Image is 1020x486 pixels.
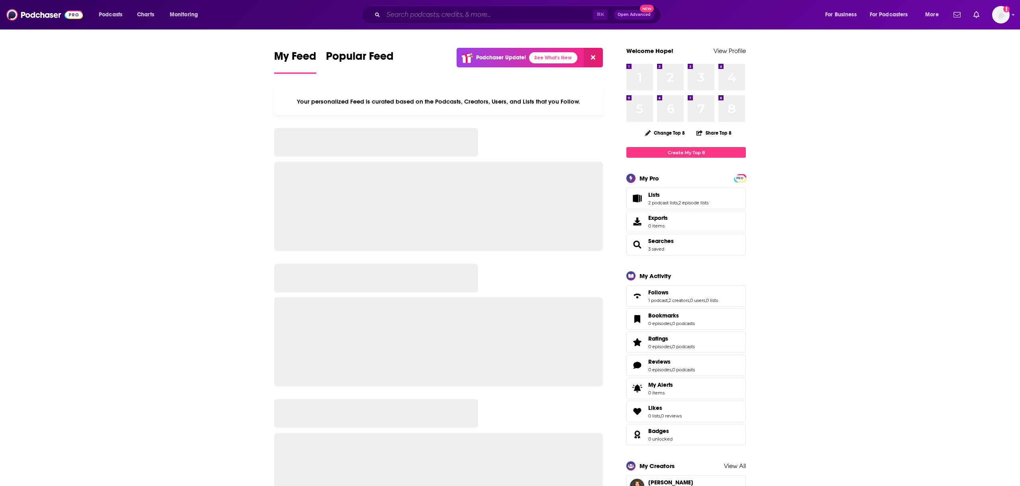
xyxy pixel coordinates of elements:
[626,424,746,445] span: Badges
[669,298,689,303] a: 2 creators
[672,344,695,349] a: 0 podcasts
[626,47,673,55] a: Welcome Hope!
[639,174,659,182] div: My Pro
[992,6,1010,24] span: Logged in as hopeksander1
[689,298,690,303] span: ,
[476,54,526,61] p: Podchaser Update!
[629,193,645,204] a: Lists
[1003,6,1010,12] svg: Add a profile image
[639,272,671,280] div: My Activity
[93,8,133,21] button: open menu
[640,128,690,138] button: Change Top 8
[164,8,208,21] button: open menu
[714,47,746,55] a: View Profile
[629,429,645,440] a: Badges
[529,52,577,63] a: See What's New
[629,290,645,302] a: Follows
[618,13,651,17] span: Open Advanced
[705,298,706,303] span: ,
[865,8,920,21] button: open menu
[870,9,908,20] span: For Podcasters
[640,5,654,12] span: New
[629,239,645,250] a: Searches
[6,7,83,22] img: Podchaser - Follow, Share and Rate Podcasts
[648,223,668,229] span: 0 items
[629,314,645,325] a: Bookmarks
[614,10,654,20] button: Open AdvancedNew
[825,9,857,20] span: For Business
[639,462,675,470] div: My Creators
[668,298,669,303] span: ,
[648,404,682,412] a: Likes
[992,6,1010,24] img: User Profile
[672,367,695,372] a: 0 podcasts
[678,200,679,206] span: ,
[992,6,1010,24] button: Show profile menu
[648,335,695,342] a: Ratings
[137,9,154,20] span: Charts
[648,367,671,372] a: 0 episodes
[648,479,693,486] span: [PERSON_NAME]
[648,200,678,206] a: 2 podcast lists
[671,344,672,349] span: ,
[648,289,718,296] a: Follows
[648,358,695,365] a: Reviews
[629,406,645,417] a: Likes
[950,8,964,22] a: Show notifications dropdown
[671,321,672,326] span: ,
[648,358,671,365] span: Reviews
[648,214,668,221] span: Exports
[648,436,673,442] a: 0 unlocked
[679,200,708,206] a: 2 episode lists
[648,381,673,388] span: My Alerts
[648,298,668,303] a: 1 podcast
[626,378,746,399] a: My Alerts
[326,49,394,68] span: Popular Feed
[369,6,669,24] div: Search podcasts, credits, & more...
[626,331,746,353] span: Ratings
[629,216,645,227] span: Exports
[648,335,668,342] span: Ratings
[593,10,608,20] span: ⌘ K
[648,479,693,486] span: Kathleen Lucente
[626,285,746,307] span: Follows
[648,413,660,419] a: 0 lists
[925,9,939,20] span: More
[648,390,673,396] span: 0 items
[629,383,645,394] span: My Alerts
[970,8,983,22] a: Show notifications dropdown
[648,344,671,349] a: 0 episodes
[648,312,695,319] a: Bookmarks
[648,191,708,198] a: Lists
[626,147,746,158] a: Create My Top 8
[626,355,746,376] span: Reviews
[648,237,674,245] a: Searches
[648,321,671,326] a: 0 episodes
[326,49,394,74] a: Popular Feed
[629,337,645,348] a: Ratings
[820,8,867,21] button: open menu
[274,88,603,115] div: Your personalized Feed is curated based on the Podcasts, Creators, Users, and Lists that you Follow.
[648,427,669,435] span: Badges
[648,427,673,435] a: Badges
[735,175,745,181] a: PRO
[626,308,746,330] span: Bookmarks
[132,8,159,21] a: Charts
[626,234,746,255] span: Searches
[648,312,679,319] span: Bookmarks
[648,191,660,198] span: Lists
[626,401,746,422] span: Likes
[920,8,949,21] button: open menu
[724,462,746,470] a: View All
[274,49,316,68] span: My Feed
[648,289,669,296] span: Follows
[706,298,718,303] a: 0 lists
[696,125,732,141] button: Share Top 8
[671,367,672,372] span: ,
[626,188,746,209] span: Lists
